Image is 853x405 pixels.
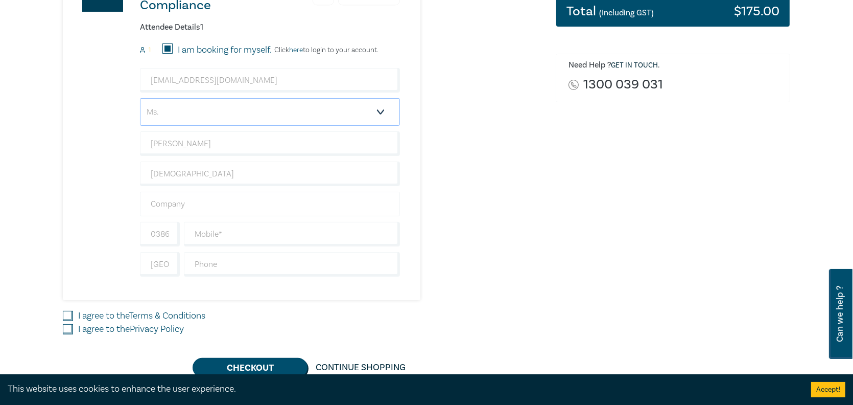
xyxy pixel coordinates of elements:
span: Can we help ? [835,275,845,353]
small: 1 [149,47,151,54]
input: Attendee Email* [140,68,400,93]
input: Company [140,192,400,216]
label: I agree to the [78,309,205,323]
a: Terms & Conditions [129,310,205,322]
label: I agree to the [78,323,184,336]
h3: Total [566,5,654,18]
input: Last Name* [140,162,400,186]
small: (Including GST) [599,8,654,18]
label: I am booking for myself. [178,43,272,57]
p: Click to login to your account. [272,46,378,54]
a: Get in touch [611,61,658,70]
input: Mobile* [184,222,400,246]
button: Checkout [193,358,307,377]
h6: Need Help ? . [568,60,782,71]
input: Phone [184,252,400,277]
a: here [289,46,303,55]
a: Privacy Policy [130,323,184,335]
a: Continue Shopping [307,358,414,377]
h6: Attendee Details 1 [140,22,400,32]
div: This website uses cookies to enhance the user experience. [8,382,796,396]
input: First Name* [140,131,400,156]
input: +61 [140,252,180,277]
h3: $ 175.00 [734,5,779,18]
a: 1300 039 031 [583,78,663,92]
button: Accept cookies [811,382,845,397]
input: +61 [140,222,180,246]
